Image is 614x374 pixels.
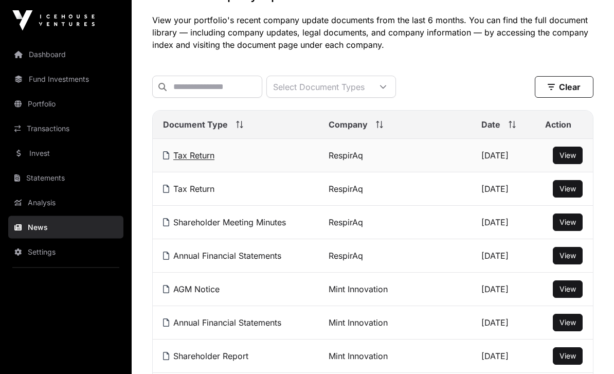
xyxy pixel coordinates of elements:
a: View [559,284,576,295]
span: Document Type [163,119,228,131]
a: View [559,351,576,362]
a: Shareholder Meeting Minutes [163,218,286,228]
span: View [559,218,576,227]
a: Mint Innovation [329,284,388,295]
a: View [559,251,576,261]
a: View [559,184,576,194]
a: Statements [8,167,123,189]
a: News [8,216,123,239]
iframe: Chat Widget [563,325,614,374]
button: View [553,281,583,298]
td: [DATE] [471,206,535,240]
a: Invest [8,142,123,165]
button: View [553,314,583,332]
a: Tax Return [163,184,214,194]
a: Tax Return [163,151,214,161]
span: View [559,151,576,160]
button: View [553,348,583,365]
span: View [559,285,576,294]
span: View [559,252,576,260]
p: View your portfolio's recent company update documents from the last 6 months. You can find the fu... [152,14,593,51]
span: View [559,185,576,193]
a: RespirAq [329,151,363,161]
td: [DATE] [471,307,535,340]
div: Select Document Types [267,77,371,98]
button: Clear [535,77,593,98]
a: RespirAq [329,218,363,228]
a: AGM Notice [163,284,220,295]
a: RespirAq [329,184,363,194]
td: [DATE] [471,173,535,206]
button: View [553,247,583,265]
a: Shareholder Report [163,351,248,362]
a: Annual Financial Statements [163,251,281,261]
span: Company [329,119,368,131]
a: View [559,151,576,161]
span: View [559,318,576,327]
a: RespirAq [329,251,363,261]
td: [DATE] [471,240,535,273]
td: [DATE] [471,139,535,173]
a: Analysis [8,191,123,214]
span: View [559,352,576,361]
span: Action [545,119,571,131]
a: View [559,318,576,328]
img: Icehouse Ventures Logo [12,10,95,31]
button: View [553,181,583,198]
td: [DATE] [471,273,535,307]
td: [DATE] [471,340,535,373]
span: Date [481,119,500,131]
a: Transactions [8,117,123,140]
a: Portfolio [8,93,123,115]
a: Mint Innovation [329,351,388,362]
button: View [553,214,583,231]
a: Dashboard [8,43,123,66]
a: Annual Financial Statements [163,318,281,328]
button: View [553,147,583,165]
a: Mint Innovation [329,318,388,328]
a: View [559,218,576,228]
a: Settings [8,241,123,263]
a: Fund Investments [8,68,123,91]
